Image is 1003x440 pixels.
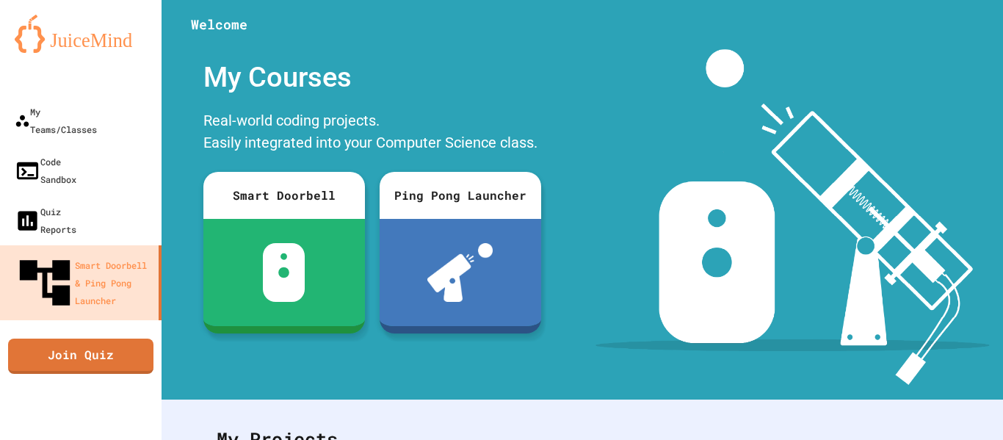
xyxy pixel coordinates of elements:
div: My Teams/Classes [15,103,97,138]
div: Smart Doorbell [203,172,365,219]
div: Ping Pong Launcher [380,172,541,219]
div: Real-world coding projects. Easily integrated into your Computer Science class. [196,106,548,161]
img: banner-image-my-projects.png [595,49,989,385]
div: Quiz Reports [15,203,76,238]
div: Smart Doorbell & Ping Pong Launcher [15,253,153,313]
img: ppl-with-ball.png [427,243,493,302]
img: sdb-white.svg [263,243,305,302]
div: Code Sandbox [15,153,76,188]
a: Join Quiz [8,339,153,374]
img: logo-orange.svg [15,15,147,53]
div: My Courses [196,49,548,106]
